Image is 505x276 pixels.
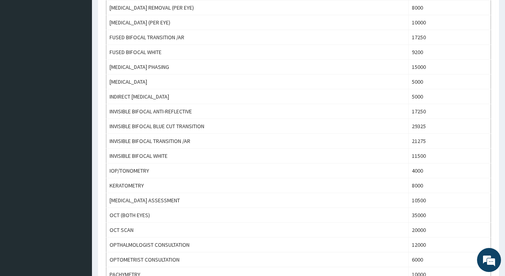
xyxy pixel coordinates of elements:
[131,4,150,23] div: Minimize live chat window
[408,238,491,252] td: 12000
[408,119,491,134] td: 29325
[106,193,409,208] td: [MEDICAL_DATA] ASSESSMENT
[106,178,409,193] td: KERATOMETRY
[408,223,491,238] td: 20000
[106,89,409,104] td: INDIRECT [MEDICAL_DATA]
[106,45,409,60] td: FUSED BIFOCAL WHITE
[106,15,409,30] td: [MEDICAL_DATA] (PER EYE)
[106,30,409,45] td: FUSED BIFOCAL TRANSITION /AR
[46,85,110,166] span: We're online!
[106,208,409,223] td: OCT (BOTH EYES)
[106,60,409,75] td: [MEDICAL_DATA] PHASING
[106,119,409,134] td: INVISIBLE BIFOCAL BLUE CUT TRANSITION
[106,75,409,89] td: [MEDICAL_DATA]
[106,134,409,149] td: INVISIBLE BIFOCAL TRANSITION /AR
[408,30,491,45] td: 17250
[408,149,491,163] td: 11500
[408,134,491,149] td: 21275
[408,75,491,89] td: 5000
[408,45,491,60] td: 9200
[408,178,491,193] td: 8000
[408,15,491,30] td: 10000
[106,163,409,178] td: IOP/TONOMETRY
[106,104,409,119] td: INVISIBLE BIFOCAL ANTI-REFLECTIVE
[106,238,409,252] td: OPTHALMOLOGIST CONSULTATION
[408,163,491,178] td: 4000
[408,252,491,267] td: 6000
[4,188,152,216] textarea: Type your message and hit 'Enter'
[408,0,491,15] td: 8000
[15,40,32,60] img: d_794563401_company_1708531726252_794563401
[106,252,409,267] td: OPTOMETRIST CONSULTATION
[106,149,409,163] td: INVISIBLE BIFOCAL WHITE
[408,104,491,119] td: 17250
[408,89,491,104] td: 5000
[408,208,491,223] td: 35000
[106,0,409,15] td: [MEDICAL_DATA] REMOVAL (PER EYE)
[408,193,491,208] td: 10500
[42,45,134,55] div: Chat with us now
[106,223,409,238] td: OCT SCAN
[408,60,491,75] td: 15000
